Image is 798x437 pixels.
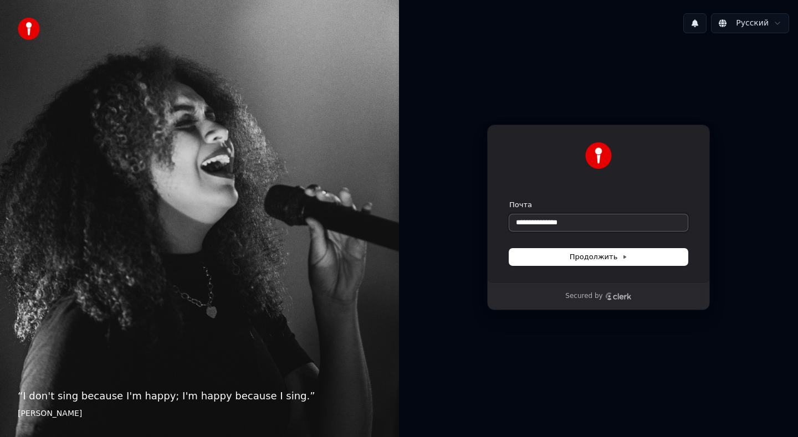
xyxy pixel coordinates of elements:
button: Продолжить [509,249,688,265]
label: Почта [509,200,532,210]
footer: [PERSON_NAME] [18,408,381,419]
p: “ I don't sing because I'm happy; I'm happy because I sing. ” [18,388,381,404]
a: Clerk logo [605,292,632,300]
span: Продолжить [570,252,628,262]
img: Youka [585,142,612,169]
img: youka [18,18,40,40]
p: Secured by [565,292,602,301]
